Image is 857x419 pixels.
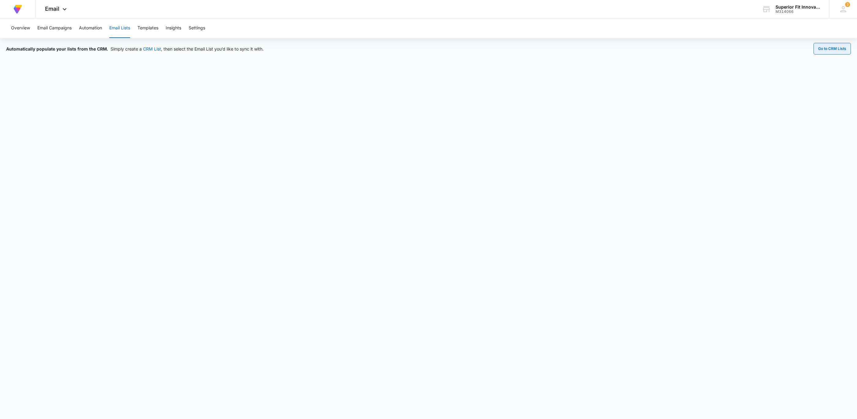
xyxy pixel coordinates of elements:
span: 2 [845,2,850,7]
button: Overview [11,18,30,38]
div: notifications count [845,2,850,7]
button: Email Campaigns [37,18,72,38]
span: Automatically populate your lists from the CRM. [6,46,108,51]
button: Email Lists [109,18,130,38]
span: Email [45,6,59,12]
button: Insights [166,18,181,38]
a: CRM List [143,46,161,51]
button: Go to CRM Lists [814,43,851,55]
button: Settings [189,18,205,38]
button: Automation [79,18,102,38]
img: Volusion [12,4,23,15]
button: Templates [137,18,158,38]
div: account name [776,5,820,9]
div: Simply create a , then select the Email List you’d like to sync it with. [6,46,264,52]
div: account id [776,9,820,14]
